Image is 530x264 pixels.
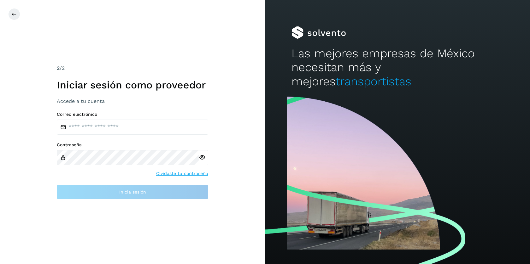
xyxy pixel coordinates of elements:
div: /2 [57,65,208,72]
label: Contraseña [57,142,208,148]
span: 2 [57,65,60,71]
span: transportistas [336,75,411,88]
span: Inicia sesión [119,190,146,194]
h2: Las mejores empresas de México necesitan más y mejores [291,47,503,88]
h3: Accede a tu cuenta [57,98,208,104]
button: Inicia sesión [57,184,208,199]
h1: Iniciar sesión como proveedor [57,79,208,91]
a: Olvidaste tu contraseña [156,170,208,177]
label: Correo electrónico [57,112,208,117]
